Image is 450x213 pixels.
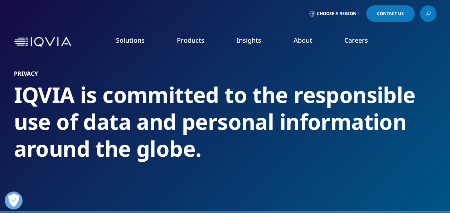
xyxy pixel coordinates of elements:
[177,36,204,44] a: Products
[116,36,145,44] a: Solutions
[377,11,404,16] span: Contact Us
[366,5,415,22] a: Contact Us
[294,36,312,44] a: About
[344,36,368,44] a: Careers
[5,191,23,209] button: Open Preferences
[14,81,436,162] h2: IQVIA is committed to the responsible use of data and personal information around the globe.
[14,37,71,47] img: IQVIA Healthcare Information Technology and Pharma Clinical Research Company
[317,11,357,16] span: Choose a Region
[14,70,436,77] h1: Privacy
[74,25,436,59] nav: Primary
[237,36,261,44] a: Insights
